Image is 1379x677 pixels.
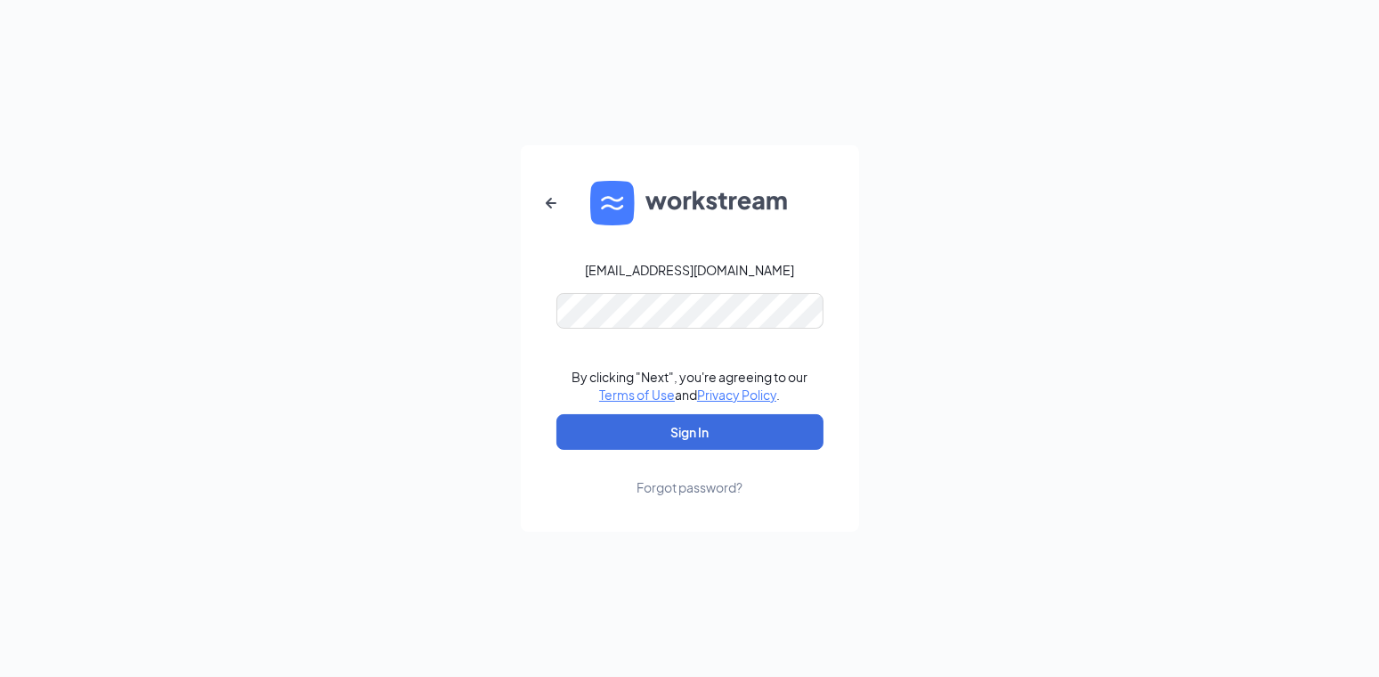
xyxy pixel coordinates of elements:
[556,414,823,450] button: Sign In
[585,261,794,279] div: [EMAIL_ADDRESS][DOMAIN_NAME]
[572,368,807,404] div: By clicking "Next", you're agreeing to our and .
[637,478,742,496] div: Forgot password?
[540,192,562,214] svg: ArrowLeftNew
[637,450,742,496] a: Forgot password?
[590,181,790,225] img: WS logo and Workstream text
[697,387,776,403] a: Privacy Policy
[599,387,675,403] a: Terms of Use
[530,182,572,224] button: ArrowLeftNew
